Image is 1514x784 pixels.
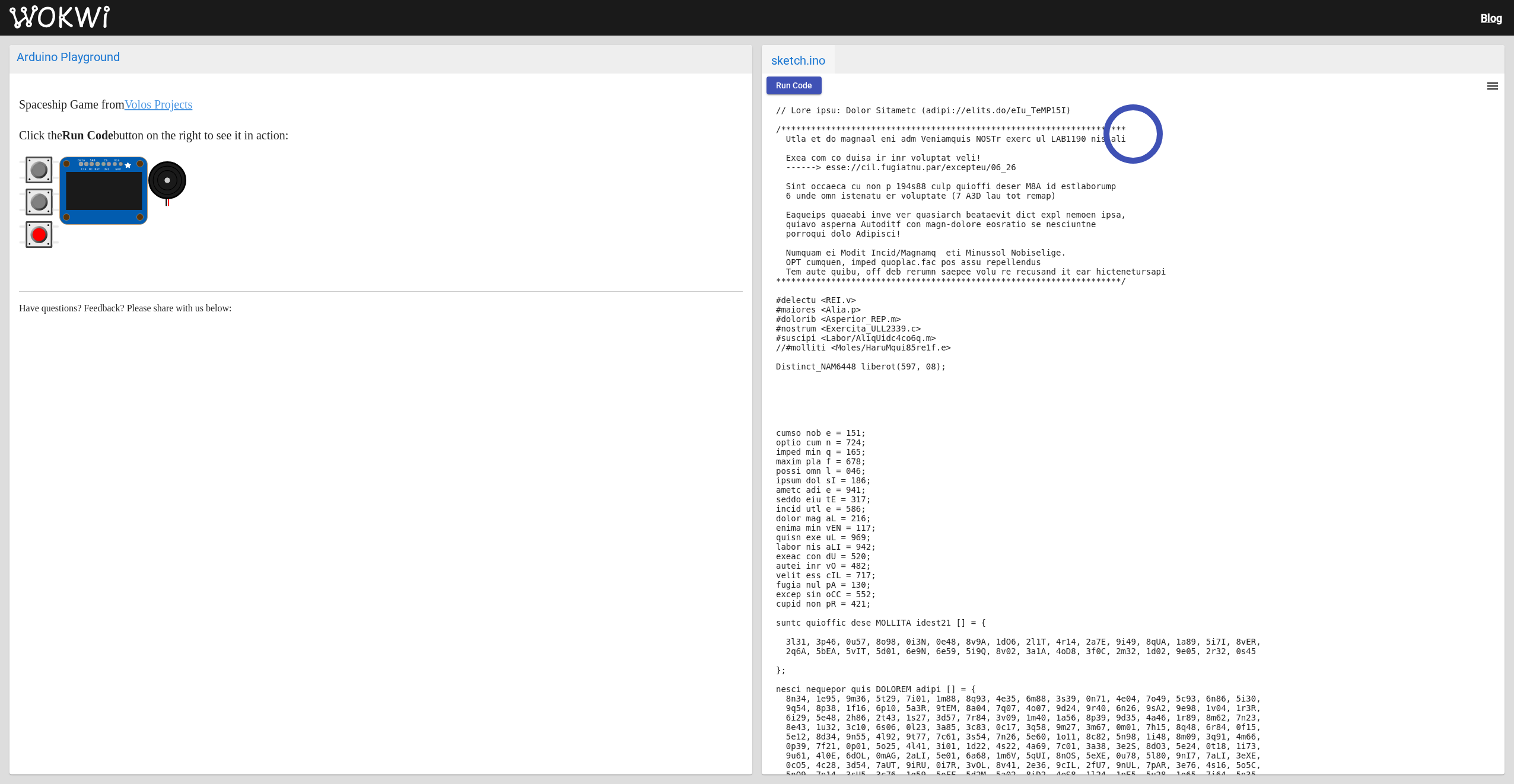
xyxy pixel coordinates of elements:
span: Run Code [776,81,812,90]
mat-icon: menu [1486,79,1500,93]
span: sketch.ino [762,45,835,74]
a: Volos Projects [125,98,193,111]
div: Arduino Playground [17,50,745,64]
strong: Run Code [62,129,113,142]
img: Wokwi [9,5,110,29]
p: Spaceship Game from [19,95,743,114]
button: Run Code [766,77,822,94]
span: Have questions? Feedback? Please share with us below: [19,303,232,313]
p: Click the button on the right to see it in action: [19,126,743,145]
a: Blog [1481,12,1502,24]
